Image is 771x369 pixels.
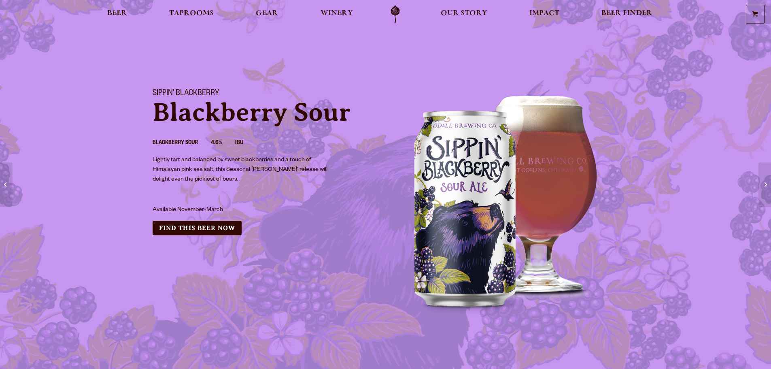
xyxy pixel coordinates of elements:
[435,5,493,23] a: Our Story
[315,5,358,23] a: Winery
[529,10,559,17] span: Impact
[102,5,132,23] a: Beer
[251,5,283,23] a: Gear
[321,10,353,17] span: Winery
[256,10,278,17] span: Gear
[441,10,487,17] span: Our Story
[153,89,376,99] h1: Sippin’ Blackberry
[169,10,214,17] span: Taprooms
[235,138,256,149] li: IBU
[153,99,376,125] p: Blackberry Sour
[153,157,327,183] span: Lightly tart and balanced by sweet blackberries and a touch of Himalayan pink sea salt, this Seas...
[596,5,658,23] a: Beer Finder
[153,138,211,149] li: Blackberry Sour
[153,221,242,236] a: Find this Beer Now
[601,10,652,17] span: Beer Finder
[164,5,219,23] a: Taprooms
[107,10,127,17] span: Beer
[211,138,235,149] li: 4.6%
[380,5,410,23] a: Odell Home
[153,205,331,215] p: Available November-March
[524,5,565,23] a: Impact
